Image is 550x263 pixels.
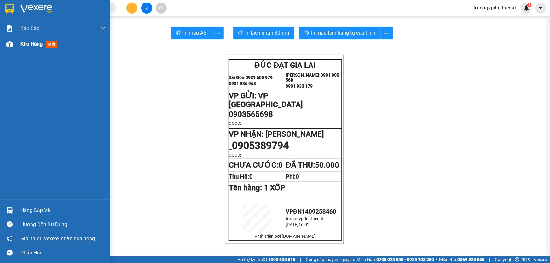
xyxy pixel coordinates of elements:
[159,6,163,10] span: aim
[468,4,521,12] span: truongvpdn.ducdat
[171,27,211,39] button: printerIn mẫu A5
[4,39,32,48] span: VP GỬI:
[255,61,316,70] span: ĐỨC ĐẠT GIA LAI
[229,161,283,169] strong: CHƯA CƯỚC:
[527,3,532,7] sup: 1
[515,257,519,262] span: copyright
[250,173,253,180] span: 0
[286,83,313,89] strong: 0901 933 179
[211,29,223,37] span: more
[279,161,283,169] span: 0
[46,41,57,48] span: mới
[7,236,13,242] span: notification
[233,27,294,39] button: printerIn biên nhận 80mm
[286,222,298,227] span: [DATE]
[6,41,13,48] img: warehouse-icon
[6,25,13,32] img: solution-icon
[232,140,289,152] span: 0905389794
[20,248,106,258] div: Phản hồi
[20,220,106,229] div: Hướng dẫn sử dụng
[7,221,13,227] span: question-circle
[356,256,434,263] span: Miền Nam
[41,31,72,37] strong: 0901 933 179
[246,75,273,80] strong: 0931 600 979
[237,256,295,263] span: Hỗ trợ kỹ thuật:
[229,130,264,139] span: VP NHẬN:
[299,27,381,39] button: printerIn mẫu tem hàng tự cấu hình
[229,75,246,80] strong: Sài Gòn:
[439,256,484,263] span: Miền Bắc
[268,257,295,262] strong: 1900 633 818
[436,258,437,261] span: ⚪️
[311,29,376,37] span: In mẫu tem hàng tự cấu hình
[144,6,149,10] span: file-add
[156,3,167,14] button: aim
[5,4,14,14] img: logo-vxr
[286,161,339,169] strong: ĐÃ THU:
[538,5,544,11] span: caret-down
[4,18,34,30] strong: 0931 600 979
[457,257,484,262] strong: 0369 525 060
[20,41,43,47] span: Kho hàng
[229,110,273,119] span: 0903565698
[20,235,95,243] span: Giới thiệu Vexere, nhận hoa hồng
[229,121,241,126] span: CCCD:
[266,130,324,139] span: [PERSON_NAME]
[286,216,324,221] span: truongvpdn.ducdat
[286,173,299,180] strong: Phí:
[229,232,342,240] td: Phát triển bởi [DOMAIN_NAME]
[315,161,339,169] span: 50.000
[376,257,434,262] strong: 0708 023 035 - 0935 103 250
[381,29,393,37] span: more
[41,18,80,24] strong: [PERSON_NAME]:
[7,250,13,256] span: message
[184,29,206,37] span: In mẫu A5
[20,206,106,215] div: Hàng sắp về
[300,256,301,263] span: |
[126,3,137,14] button: plus
[229,153,241,157] span: CCCD:
[298,222,310,227] span: 16:02
[286,72,339,83] strong: 0901 900 568
[229,91,257,100] span: VP GỬI:
[101,26,106,31] span: down
[229,183,285,192] span: Tên hàng:
[176,30,181,36] span: printer
[229,91,303,109] span: VP [GEOGRAPHIC_DATA]
[238,30,243,36] span: printer
[4,31,35,37] strong: 0901 936 968
[4,39,78,57] span: VP [GEOGRAPHIC_DATA]
[229,81,256,86] strong: 0901 936 968
[17,6,78,15] span: ĐỨC ĐẠT GIA LAI
[535,3,546,14] button: caret-down
[306,256,355,263] span: Cung cấp máy in - giấy in:
[286,208,336,215] span: VPĐN1409253460
[20,24,39,32] span: Báo cáo
[6,207,13,214] img: warehouse-icon
[304,30,309,36] span: printer
[211,27,224,39] button: more
[380,27,393,39] button: more
[286,72,321,77] strong: [PERSON_NAME]:
[524,5,530,11] img: icon-new-feature
[246,29,289,37] span: In biên nhận 80mm
[489,256,490,263] span: |
[4,18,23,24] strong: Sài Gòn:
[296,173,299,180] span: 0
[264,183,285,192] span: 1 XỐP
[141,3,152,14] button: file-add
[41,18,91,30] strong: 0901 900 568
[130,6,134,10] span: plus
[528,3,530,7] span: 1
[229,173,253,180] strong: Thu Hộ:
